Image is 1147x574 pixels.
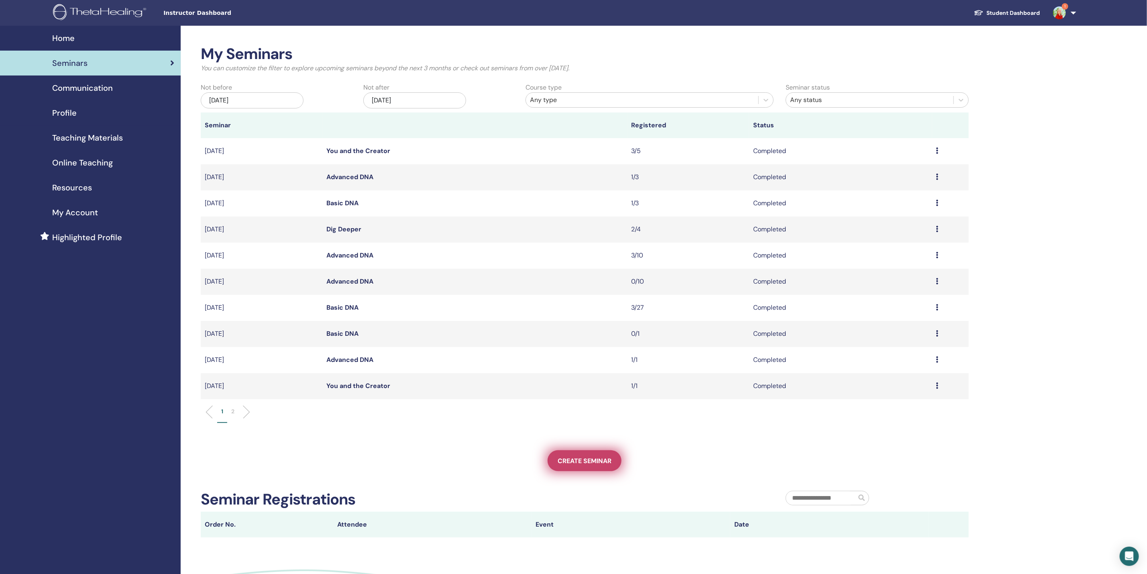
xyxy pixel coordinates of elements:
[627,164,750,190] td: 1/3
[201,190,323,217] td: [DATE]
[327,173,374,181] a: Advanced DNA
[201,347,323,373] td: [DATE]
[627,190,750,217] td: 1/3
[786,83,830,92] label: Seminar status
[749,347,932,373] td: Completed
[968,6,1047,20] a: Student Dashboard
[526,83,562,92] label: Course type
[627,269,750,295] td: 0/10
[749,373,932,399] td: Completed
[163,9,284,17] span: Instructor Dashboard
[201,138,323,164] td: [DATE]
[627,373,750,399] td: 1/1
[201,112,323,138] th: Seminar
[627,138,750,164] td: 3/5
[1062,3,1068,10] span: 1
[1053,6,1066,19] img: default.jpg
[327,329,359,338] a: Basic DNA
[201,490,355,509] h2: Seminar Registrations
[201,63,969,73] p: You can customize the filter to explore upcoming seminars beyond the next 3 months or check out s...
[201,83,232,92] label: Not before
[627,243,750,269] td: 3/10
[52,132,123,144] span: Teaching Materials
[532,512,730,537] th: Event
[730,512,929,537] th: Date
[201,512,333,537] th: Order No.
[327,277,374,286] a: Advanced DNA
[1120,547,1139,566] div: Open Intercom Messenger
[627,112,750,138] th: Registered
[749,190,932,217] td: Completed
[201,164,323,190] td: [DATE]
[749,269,932,295] td: Completed
[327,147,391,155] a: You and the Creator
[221,407,223,416] p: 1
[201,321,323,347] td: [DATE]
[52,157,113,169] span: Online Teaching
[627,321,750,347] td: 0/1
[327,303,359,312] a: Basic DNA
[327,225,362,233] a: Dig Deeper
[548,450,621,471] a: Create seminar
[627,347,750,373] td: 1/1
[749,217,932,243] td: Completed
[558,457,611,465] span: Create seminar
[231,407,234,416] p: 2
[52,82,113,94] span: Communication
[52,32,75,44] span: Home
[52,231,122,243] span: Highlighted Profile
[530,95,754,105] div: Any type
[52,182,92,194] span: Resources
[333,512,532,537] th: Attendee
[201,269,323,295] td: [DATE]
[363,92,466,108] div: [DATE]
[53,4,149,22] img: logo.png
[201,373,323,399] td: [DATE]
[363,83,389,92] label: Not after
[52,107,77,119] span: Profile
[327,382,391,390] a: You and the Creator
[327,355,374,364] a: Advanced DNA
[327,199,359,207] a: Basic DNA
[749,138,932,164] td: Completed
[790,95,949,105] div: Any status
[201,243,323,269] td: [DATE]
[627,295,750,321] td: 3/27
[749,321,932,347] td: Completed
[327,251,374,259] a: Advanced DNA
[201,92,304,108] div: [DATE]
[749,243,932,269] td: Completed
[627,217,750,243] td: 2/4
[201,217,323,243] td: [DATE]
[201,295,323,321] td: [DATE]
[201,45,969,63] h2: My Seminars
[749,295,932,321] td: Completed
[749,112,932,138] th: Status
[52,57,88,69] span: Seminars
[749,164,932,190] td: Completed
[974,9,984,16] img: graduation-cap-white.svg
[52,206,98,219] span: My Account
